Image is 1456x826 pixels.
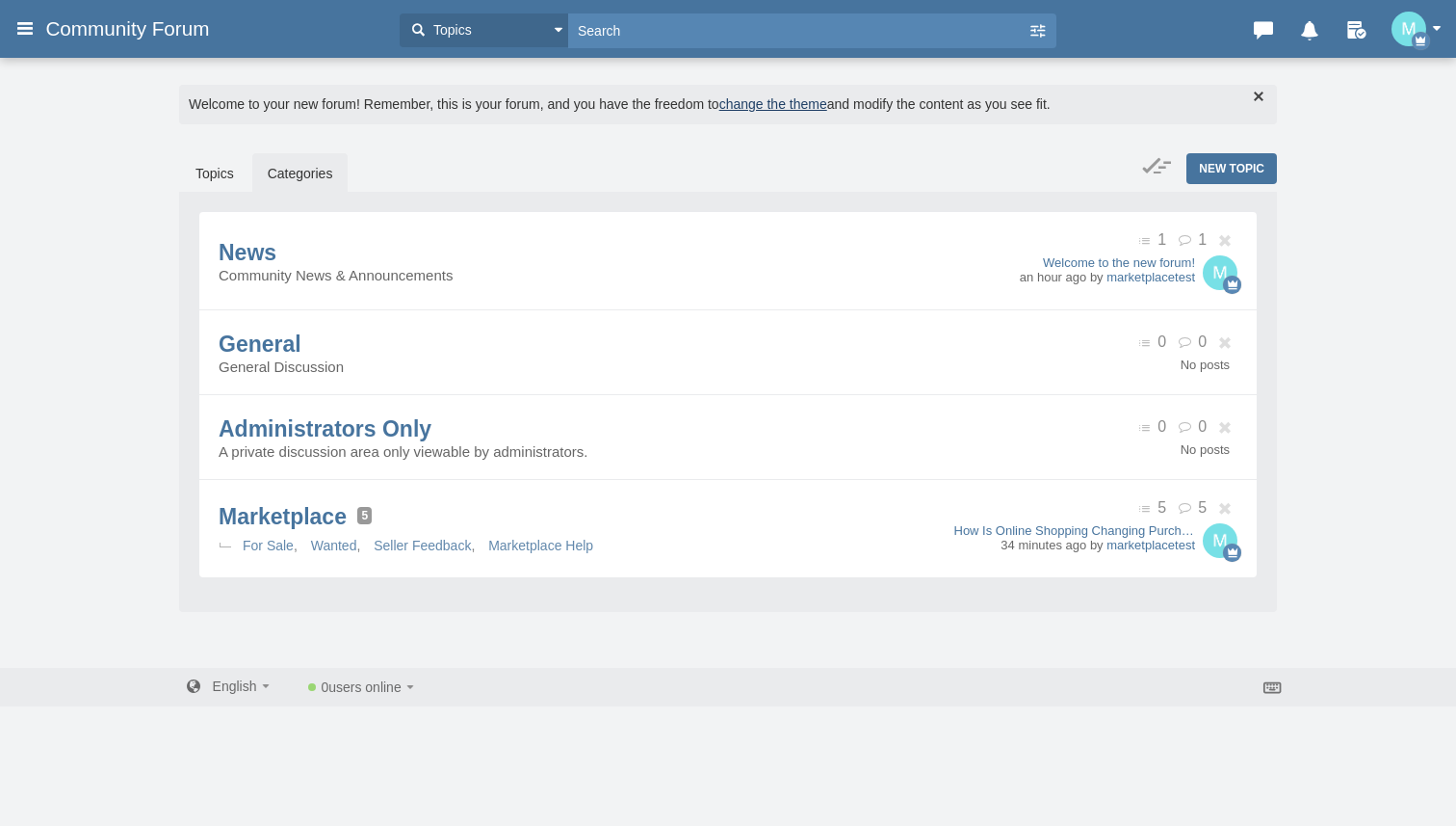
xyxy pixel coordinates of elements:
img: wEi74UxGEw8cQAAAABJRU5ErkJggg== [1203,255,1237,290]
span: 1 [1198,231,1207,248]
a: News [219,240,276,265]
input: Search [568,13,1027,47]
a: Topics [180,153,249,194]
a: General [219,332,301,357]
span: 0 [1157,418,1166,435]
span: 0 [1198,418,1207,435]
span: 5 [357,507,372,524]
img: wEi74UxGEw8cQAAAABJRU5ErkJggg== [1391,12,1426,46]
a: 0 [308,679,413,695]
time: 34 minutes ago [1001,538,1086,552]
a: How Is Online Shopping Changing Purchase Behavior? [954,523,1196,538]
span: 0 [1157,333,1166,350]
button: Topics [400,13,568,47]
a: Administrators Only [219,416,431,441]
a: change the theme [719,96,827,112]
span: 0 [1198,333,1207,350]
a: New Topic [1186,153,1277,184]
a: For Sale [243,538,298,553]
a: Community Forum [45,12,390,46]
span: New Topic [1199,162,1264,175]
a: Marketplace [219,504,347,529]
span: Community Forum [45,17,223,40]
a: Seller Feedback [374,538,475,553]
div: Welcome to your new forum! Remember, this is your forum, and you have the freedom to and modify t... [179,85,1277,124]
span: users online [328,679,402,695]
a: marketplacetest [1106,538,1195,552]
a: Wanted [311,538,361,553]
span: 1 [1157,231,1166,248]
span: English [213,679,257,694]
img: wEi74UxGEw8cQAAAABJRU5ErkJggg== [1203,523,1237,558]
span: Topics [429,20,472,40]
a: marketplacetest [1106,270,1195,284]
a: Welcome to the new forum! [1020,255,1195,270]
a: Categories [252,153,349,194]
time: an hour ago [1020,270,1086,284]
a: Marketplace Help [488,538,593,553]
span: 5 [1157,499,1166,516]
span: 5 [1198,499,1207,516]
